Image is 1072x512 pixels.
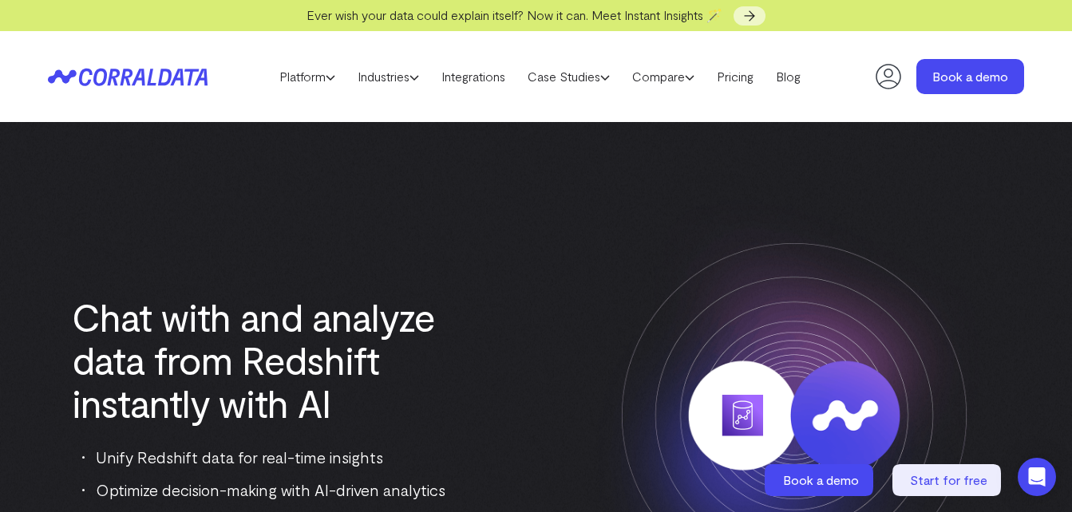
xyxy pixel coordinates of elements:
a: Compare [621,65,706,89]
a: Blog [765,65,812,89]
span: Ever wish your data could explain itself? Now it can. Meet Instant Insights 🪄 [307,7,722,22]
li: Unify Redshift data for real-time insights [82,444,508,470]
a: Industries [346,65,430,89]
h1: Chat with and analyze data from Redshift instantly with AI [72,295,508,424]
a: Case Studies [516,65,621,89]
a: Start for free [892,464,1004,496]
a: Book a demo [765,464,876,496]
span: Start for free [910,472,987,487]
a: Book a demo [916,59,1024,94]
a: Integrations [430,65,516,89]
li: Optimize decision-making with AI-driven analytics [82,477,508,502]
a: Platform [268,65,346,89]
a: Pricing [706,65,765,89]
span: Book a demo [783,472,859,487]
div: Open Intercom Messenger [1018,458,1056,496]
